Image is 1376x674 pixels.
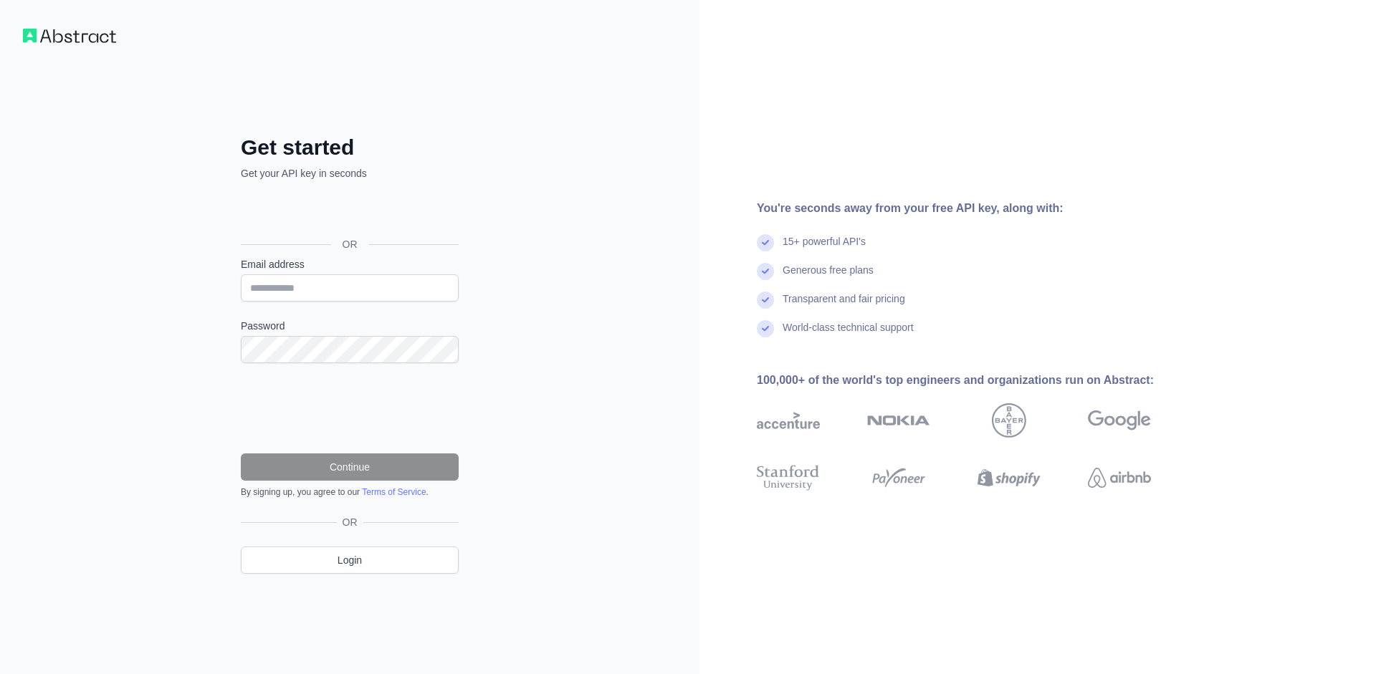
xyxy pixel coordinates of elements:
[757,234,774,251] img: check mark
[978,462,1041,494] img: shopify
[757,200,1197,217] div: You're seconds away from your free API key, along with:
[783,320,914,349] div: World-class technical support
[867,403,930,438] img: nokia
[757,462,820,494] img: stanford university
[23,29,116,43] img: Workflow
[783,263,874,292] div: Generous free plans
[757,372,1197,389] div: 100,000+ of the world's top engineers and organizations run on Abstract:
[757,263,774,280] img: check mark
[241,196,456,228] div: Se connecter avec Google. S'ouvre dans un nouvel onglet.
[757,292,774,309] img: check mark
[241,547,459,574] a: Login
[241,486,459,498] div: By signing up, you agree to our .
[783,234,866,263] div: 15+ powerful API's
[783,292,905,320] div: Transparent and fair pricing
[362,487,426,497] a: Terms of Service
[757,320,774,337] img: check mark
[867,462,930,494] img: payoneer
[1088,403,1151,438] img: google
[241,453,459,481] button: Continue
[1088,462,1151,494] img: airbnb
[241,319,459,333] label: Password
[241,166,459,180] p: Get your API key in seconds
[337,515,363,529] span: OR
[241,257,459,271] label: Email address
[331,237,369,251] span: OR
[241,380,459,436] iframe: reCAPTCHA
[992,403,1026,438] img: bayer
[241,135,459,160] h2: Get started
[757,403,820,438] img: accenture
[234,196,463,228] iframe: Bouton "Se connecter avec Google"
